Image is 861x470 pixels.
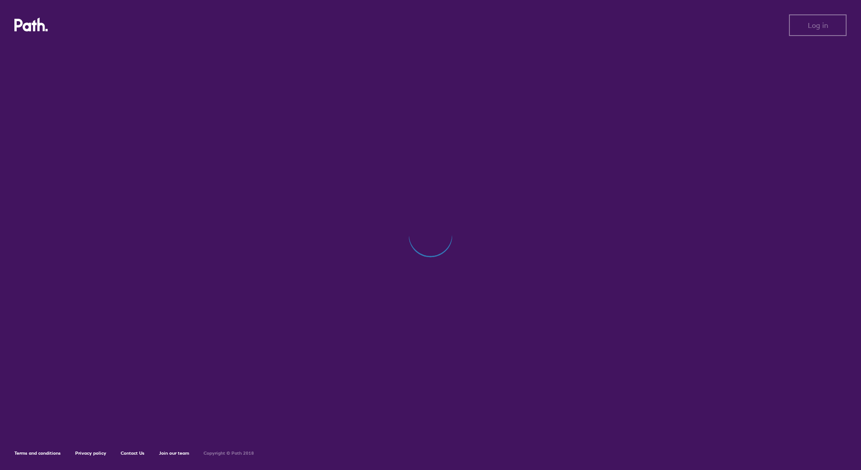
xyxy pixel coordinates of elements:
[808,21,828,29] span: Log in
[789,14,847,36] button: Log in
[121,450,145,456] a: Contact Us
[75,450,106,456] a: Privacy policy
[204,451,254,456] h6: Copyright © Path 2018
[159,450,189,456] a: Join our team
[14,450,61,456] a: Terms and conditions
